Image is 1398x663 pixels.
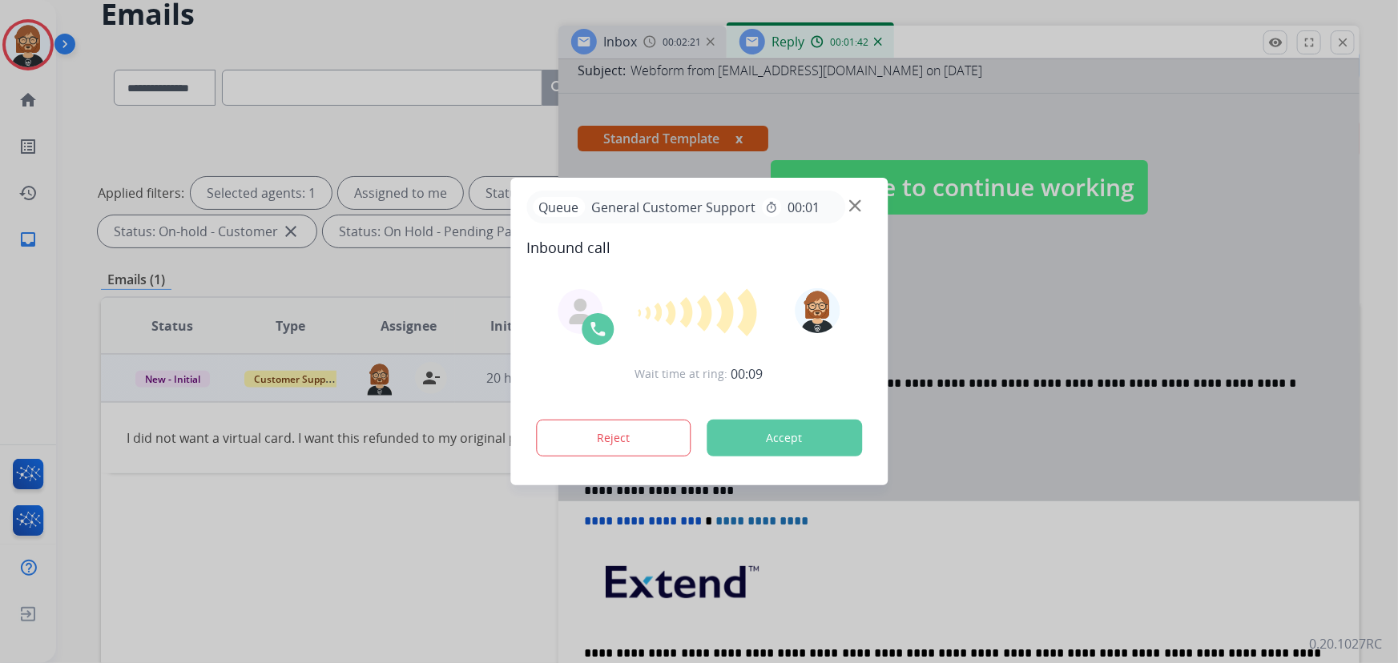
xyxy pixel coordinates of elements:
img: call-icon [588,319,607,339]
span: 00:01 [788,198,820,217]
span: Wait time at ring: [635,366,728,382]
img: agent-avatar [567,299,593,324]
p: Queue [533,197,585,217]
mat-icon: timer [765,201,778,214]
img: avatar [796,288,840,333]
span: Inbound call [526,236,872,259]
p: 0.20.1027RC [1309,634,1382,653]
button: Reject [536,420,691,456]
span: General Customer Support [585,198,762,217]
img: close-button [849,200,861,212]
span: 00:09 [731,364,763,384]
button: Accept [707,420,862,456]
